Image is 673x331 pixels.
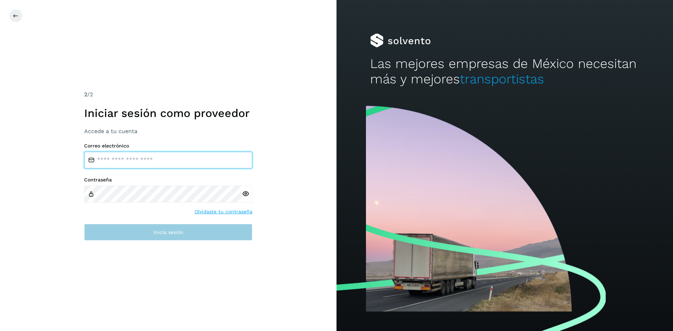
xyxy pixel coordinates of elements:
[84,90,252,99] div: /2
[84,106,252,120] h1: Iniciar sesión como proveedor
[84,143,252,149] label: Correo electrónico
[460,71,544,87] span: transportistas
[370,56,639,87] h2: Las mejores empresas de México necesitan más y mejores
[195,208,252,215] a: Olvidaste tu contraseña
[84,91,87,98] span: 2
[84,128,252,135] h3: Accede a tu cuenta
[154,230,183,235] span: Inicia sesión
[84,224,252,241] button: Inicia sesión
[84,177,252,183] label: Contraseña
